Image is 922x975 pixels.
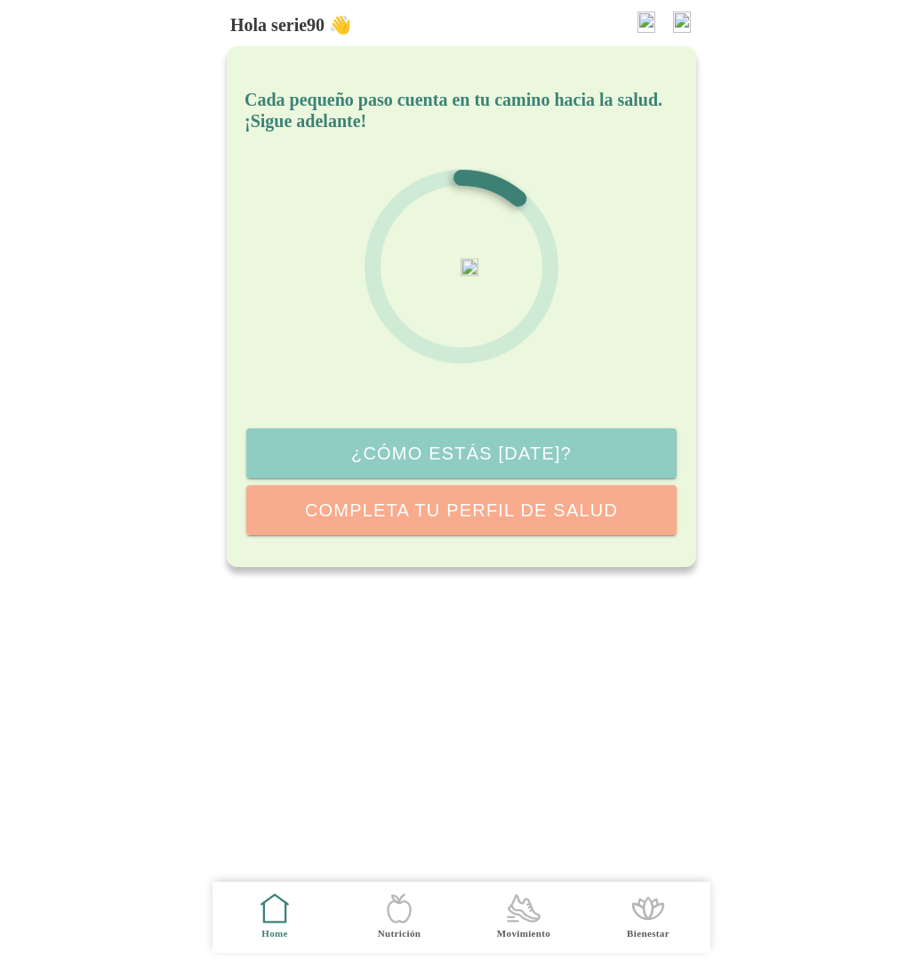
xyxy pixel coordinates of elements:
ion-button: ¿Cómo estás [DATE]? [246,428,677,478]
ion-label: Movimiento [496,927,549,940]
h5: Hola serie90 👋 [230,14,351,36]
ion-button: Completa tu perfil de salud [246,485,677,535]
h5: Cada pequeño paso cuenta en tu camino hacia la salud. ¡Sigue adelante! [245,89,678,132]
ion-label: Home [261,927,288,940]
ion-label: Nutrición [377,927,420,940]
ion-label: Bienestar [627,927,669,940]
